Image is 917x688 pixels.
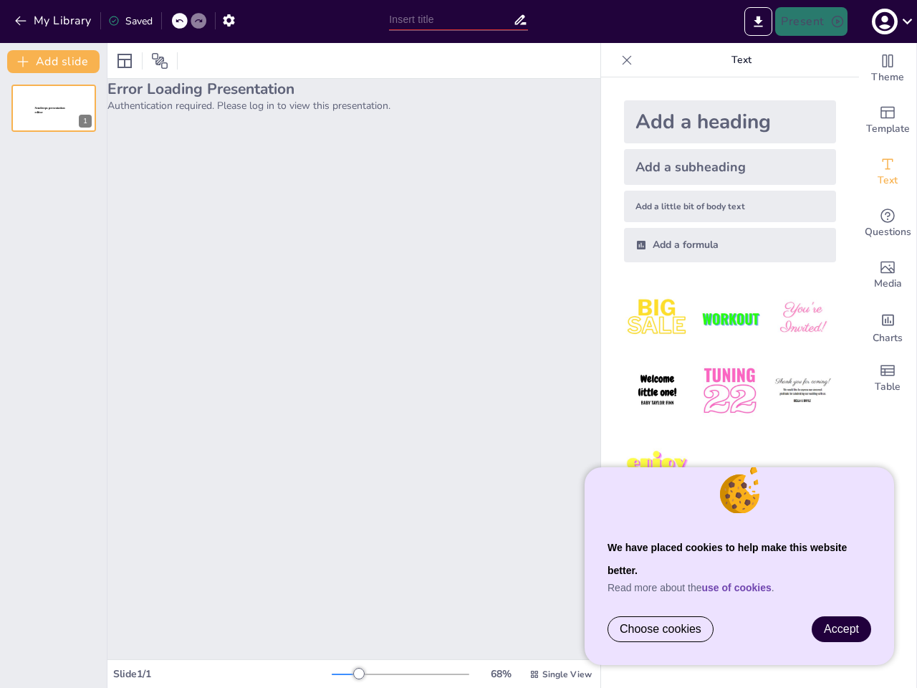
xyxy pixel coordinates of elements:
img: 6.jpeg [769,358,836,424]
div: Saved [108,14,153,28]
div: Add a formula [624,228,836,262]
div: 1 [11,85,96,132]
img: 3.jpeg [769,285,836,352]
img: 1.jpeg [624,285,691,352]
a: Accept [812,617,870,641]
div: Add a subheading [624,149,836,185]
p: Read more about the . [608,582,871,593]
span: Accept [824,623,859,635]
h2: Error Loading Presentation [107,79,600,99]
div: Add a little bit of body text [624,191,836,222]
div: Add text boxes [859,146,916,198]
div: 1 [79,115,92,128]
span: Choose cookies [620,623,701,636]
span: Questions [865,224,911,240]
img: 2.jpeg [696,285,763,352]
strong: We have placed cookies to help make this website better. [608,542,847,576]
button: Add slide [7,50,100,73]
p: Authentication required. Please log in to view this presentation. [107,99,600,113]
p: Text [638,43,845,77]
div: Add a table [859,353,916,404]
div: Get real-time input from your audience [859,198,916,249]
span: Sendsteps presentation editor [35,107,65,115]
div: Change the overall theme [859,43,916,95]
span: Template [866,121,910,137]
button: Present [775,7,847,36]
div: 68 % [484,667,518,681]
div: Add a heading [624,100,836,143]
input: Insert title [389,9,512,30]
img: 5.jpeg [696,358,763,424]
div: Add images, graphics, shapes or video [859,249,916,301]
button: Export to PowerPoint [744,7,772,36]
span: Theme [871,70,904,85]
div: Add charts and graphs [859,301,916,353]
span: Charts [873,330,903,346]
img: 7.jpeg [624,431,691,497]
span: Media [874,276,902,292]
span: Single View [542,669,592,680]
a: Choose cookies [608,617,713,641]
span: Table [875,379,901,395]
img: 4.jpeg [624,358,691,424]
span: Text [878,173,898,188]
button: My Library [11,9,97,32]
div: Add ready made slides [859,95,916,146]
span: Position [151,52,168,70]
div: Slide 1 / 1 [113,667,332,681]
a: use of cookies [702,582,772,593]
div: Layout [113,49,136,72]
